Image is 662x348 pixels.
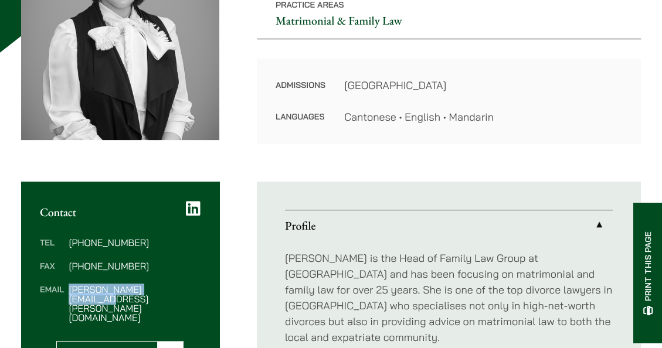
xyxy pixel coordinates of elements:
dd: Cantonese • English • Mandarin [344,109,622,125]
dd: [PERSON_NAME][EMAIL_ADDRESS][PERSON_NAME][DOMAIN_NAME] [69,285,201,322]
p: [PERSON_NAME] is the Head of Family Law Group at [GEOGRAPHIC_DATA] and has been focusing on matri... [285,250,613,345]
a: Profile [285,210,613,241]
dt: Fax [40,261,64,285]
dt: Email [40,285,64,322]
dd: [GEOGRAPHIC_DATA] [344,77,622,93]
dd: [PHONE_NUMBER] [69,238,201,247]
dt: Tel [40,238,64,261]
h2: Contact [40,205,201,219]
dt: Languages [276,109,325,125]
dd: [PHONE_NUMBER] [69,261,201,271]
a: Matrimonial & Family Law [276,13,402,28]
dt: Admissions [276,77,325,109]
